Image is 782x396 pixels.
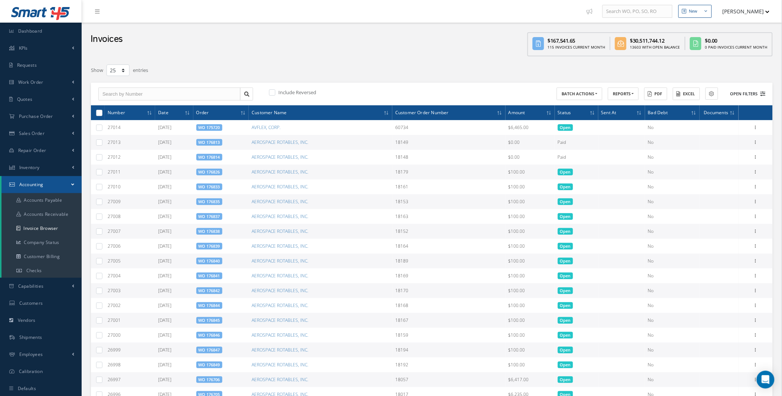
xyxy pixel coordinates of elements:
[19,334,42,340] span: Shipments
[199,139,220,145] a: WO 176813
[508,109,525,116] span: Amount
[252,139,308,145] a: AEROSPACE ROTABLES, INC.
[392,150,505,165] td: 18148
[199,347,220,353] a: WO 176847
[98,88,241,101] input: Search by Number
[19,113,53,119] span: Purchase Order
[199,228,220,234] a: WO 176838
[199,317,220,323] a: WO 176845
[558,287,573,294] span: Open
[673,88,700,100] button: Excel
[252,287,308,294] a: AEROSPACE ROTABLES, INC.
[602,5,673,18] input: Search WO, PO, SO, RO
[155,254,193,268] td: [DATE]
[645,209,700,224] td: No
[155,343,193,357] td: [DATE]
[505,268,555,283] td: $100.00
[155,150,193,165] td: [DATE]
[18,385,36,392] span: Defaults
[252,184,308,190] a: AEROSPACE ROTABLES, INC.
[505,254,555,268] td: $100.00
[630,44,680,50] div: 13603 With Open Balance
[252,347,308,353] a: AEROSPACE ROTABLES, INC.
[108,243,121,249] span: 27006
[252,243,308,249] a: AEROSPACE ROTABLES, INC.
[630,37,680,44] div: $30,511,744.12
[558,184,573,190] span: Open
[558,347,573,353] span: Open
[645,343,700,357] td: No
[505,224,555,239] td: $100.00
[645,268,700,283] td: No
[18,147,46,154] span: Repair Order
[505,343,555,357] td: $100.00
[548,37,605,44] div: $167,541.65
[505,120,555,135] td: $6,465.00
[558,124,573,131] span: Open
[1,235,82,250] a: Company Status
[108,228,121,234] span: 27007
[108,332,121,338] span: 27000
[716,4,770,19] button: [PERSON_NAME]
[645,298,700,313] td: No
[558,273,573,279] span: Open
[155,357,193,372] td: [DATE]
[1,264,82,278] a: Checks
[392,239,505,254] td: 18164
[395,109,449,116] span: Customer Order Number
[558,169,573,175] span: Open
[252,273,308,279] a: AEROSPACE ROTABLES, INC.
[19,130,45,136] span: Sales Order
[252,169,308,175] a: AEROSPACE ROTABLES, INC.
[608,88,639,100] button: REPORTS
[558,317,573,324] span: Open
[558,213,573,220] span: Open
[155,179,193,194] td: [DATE]
[199,243,220,249] a: WO 176839
[558,154,566,160] span: Paid
[252,154,308,160] a: AEROSPACE ROTABLES, INC.
[155,298,193,313] td: [DATE]
[108,198,121,205] span: 27009
[155,372,193,387] td: [DATE]
[199,288,220,293] a: WO 176842
[155,224,193,239] td: [DATE]
[392,209,505,224] td: 18163
[252,302,308,308] a: AEROSPACE ROTABLES, INC.
[155,209,193,224] td: [DATE]
[645,372,700,387] td: No
[277,89,317,96] label: Include Reversed
[199,258,220,264] a: WO 176840
[505,239,555,254] td: $100.00
[108,213,121,220] span: 27008
[558,228,573,235] span: Open
[705,44,768,50] div: 0 Paid Invoices Current Month
[557,88,602,100] button: BATCH ACTIONS
[155,194,193,209] td: [DATE]
[757,371,775,389] div: Open Intercom Messenger
[392,372,505,387] td: 18057
[199,169,220,175] a: WO 176826
[252,228,308,234] a: AEROSPACE ROTABLES, INC.
[601,109,616,116] span: Sent At
[252,124,281,131] a: AVFLEX, CORP.
[199,273,220,278] a: WO 176841
[505,209,555,224] td: $100.00
[91,34,123,45] h2: Invoices
[19,45,28,51] span: KPIs
[155,283,193,298] td: [DATE]
[199,303,220,308] a: WO 176844
[505,194,555,209] td: $100.00
[19,368,43,374] span: Calibration
[108,347,121,353] span: 26999
[392,357,505,372] td: 18192
[199,377,220,382] a: WO 176706
[724,88,766,100] button: Open Filters
[645,165,700,179] td: No
[505,298,555,313] td: $100.00
[558,109,571,116] span: Status
[199,184,220,189] a: WO 176833
[18,283,44,289] span: Capabilities
[155,120,193,135] td: [DATE]
[18,79,43,85] span: Work Order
